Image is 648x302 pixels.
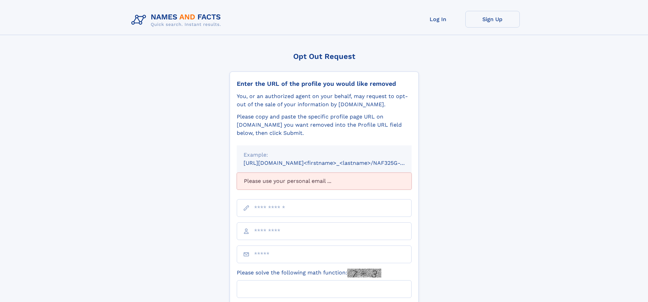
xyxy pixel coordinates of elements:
label: Please solve the following math function: [237,269,381,277]
img: Logo Names and Facts [129,11,227,29]
div: Opt Out Request [230,52,419,61]
div: Please use your personal email ... [237,173,412,190]
a: Sign Up [465,11,520,28]
div: Example: [244,151,405,159]
div: You, or an authorized agent on your behalf, may request to opt-out of the sale of your informatio... [237,92,412,109]
small: [URL][DOMAIN_NAME]<firstname>_<lastname>/NAF325G-xxxxxxxx [244,160,425,166]
div: Enter the URL of the profile you would like removed [237,80,412,88]
a: Log In [411,11,465,28]
div: Please copy and paste the specific profile page URL on [DOMAIN_NAME] you want removed into the Pr... [237,113,412,137]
